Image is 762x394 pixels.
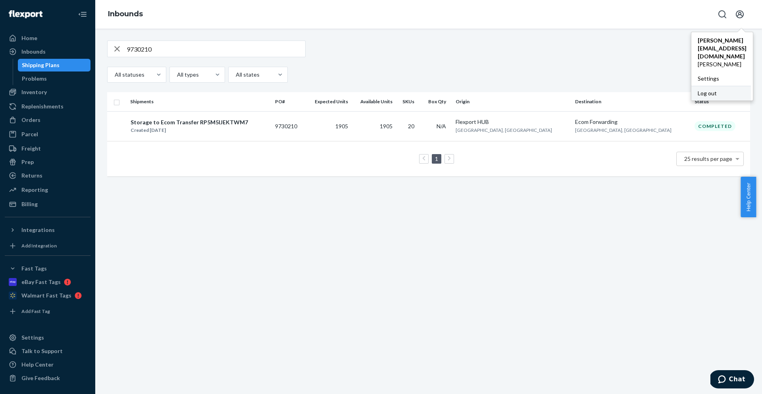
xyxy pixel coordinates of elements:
[21,158,34,166] div: Prep
[5,358,90,371] a: Help Center
[21,226,55,234] div: Integrations
[698,60,747,68] span: [PERSON_NAME]
[127,92,272,111] th: Shipments
[21,116,40,124] div: Orders
[5,156,90,168] a: Prep
[5,239,90,252] a: Add Integration
[127,41,305,57] input: Search inbounds by name, destination, msku...
[452,92,572,111] th: Origin
[5,100,90,113] a: Replenishments
[131,118,248,126] div: Storage to Ecom Transfer RP5M5IJEKTWM7
[22,75,47,83] div: Problems
[5,198,90,211] a: Billing
[5,86,90,98] a: Inventory
[22,61,60,69] div: Shipping Plans
[5,305,90,318] a: Add Fast Tag
[396,92,421,111] th: SKUs
[5,345,90,357] button: Talk to Support
[21,34,37,42] div: Home
[21,292,71,299] div: Walmart Fast Tags
[21,102,63,110] div: Replenishments
[695,121,735,131] div: Completed
[21,308,50,315] div: Add Fast Tag
[5,183,90,196] a: Reporting
[5,128,90,141] a: Parcel
[5,331,90,344] a: Settings
[5,289,90,302] a: Walmart Fast Tags
[5,262,90,275] button: Fast Tags
[108,10,143,18] a: Inbounds
[21,265,47,272] div: Fast Tags
[5,142,90,155] a: Freight
[235,71,236,79] input: All states
[176,71,177,79] input: All types
[456,118,569,126] div: Flexport HUB
[437,123,446,129] span: N/A
[572,92,691,111] th: Destination
[5,276,90,288] a: eBay Fast Tags
[9,10,42,18] img: Flexport logo
[18,72,91,85] a: Problems
[21,200,38,208] div: Billing
[102,3,149,26] ol: breadcrumbs
[5,224,90,236] button: Integrations
[456,127,552,133] span: [GEOGRAPHIC_DATA], [GEOGRAPHIC_DATA]
[5,32,90,44] a: Home
[5,372,90,384] button: Give Feedback
[691,92,750,111] th: Status
[433,155,440,162] a: Page 1 is your current page
[691,71,753,86] a: Settings
[714,6,730,22] button: Open Search Box
[272,111,305,141] td: 9730210
[272,92,305,111] th: PO#
[710,370,754,390] iframe: Opens a widget where you can chat to one of our agents
[5,169,90,182] a: Returns
[691,33,753,71] a: [PERSON_NAME][EMAIL_ADDRESS][DOMAIN_NAME][PERSON_NAME]
[351,92,396,111] th: Available Units
[21,145,41,153] div: Freight
[335,123,348,129] span: 1905
[21,347,63,355] div: Talk to Support
[575,118,688,126] div: Ecom Forwarding
[21,278,61,286] div: eBay Fast Tags
[18,59,91,71] a: Shipping Plans
[421,92,452,111] th: Box Qty
[684,155,732,162] span: 25 results per page
[21,334,44,342] div: Settings
[131,126,248,134] div: Created [DATE]
[21,130,38,138] div: Parcel
[5,45,90,58] a: Inbounds
[21,172,42,180] div: Returns
[21,48,46,56] div: Inbounds
[21,186,48,194] div: Reporting
[698,37,747,60] span: [PERSON_NAME][EMAIL_ADDRESS][DOMAIN_NAME]
[21,242,57,249] div: Add Integration
[575,127,672,133] span: [GEOGRAPHIC_DATA], [GEOGRAPHIC_DATA]
[741,177,756,217] button: Help Center
[691,86,751,100] button: Log out
[380,123,393,129] span: 1905
[114,71,115,79] input: All statuses
[408,123,414,129] span: 20
[732,6,748,22] button: Open account menu
[21,361,54,369] div: Help Center
[5,114,90,126] a: Orders
[21,88,47,96] div: Inventory
[21,374,60,382] div: Give Feedback
[305,92,351,111] th: Expected Units
[75,6,90,22] button: Close Navigation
